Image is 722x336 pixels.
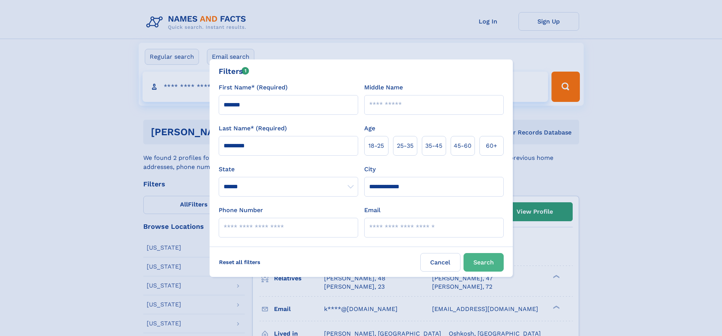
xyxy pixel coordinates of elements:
span: 45‑60 [454,141,471,150]
label: Reset all filters [214,253,265,271]
label: State [219,165,358,174]
label: First Name* (Required) [219,83,288,92]
label: Cancel [420,253,460,272]
span: 35‑45 [425,141,442,150]
label: City [364,165,376,174]
span: 25‑35 [397,141,413,150]
label: Last Name* (Required) [219,124,287,133]
div: Filters [219,66,249,77]
label: Age [364,124,375,133]
span: 18‑25 [368,141,384,150]
span: 60+ [486,141,497,150]
label: Email [364,206,381,215]
label: Phone Number [219,206,263,215]
button: Search [464,253,504,272]
label: Middle Name [364,83,403,92]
